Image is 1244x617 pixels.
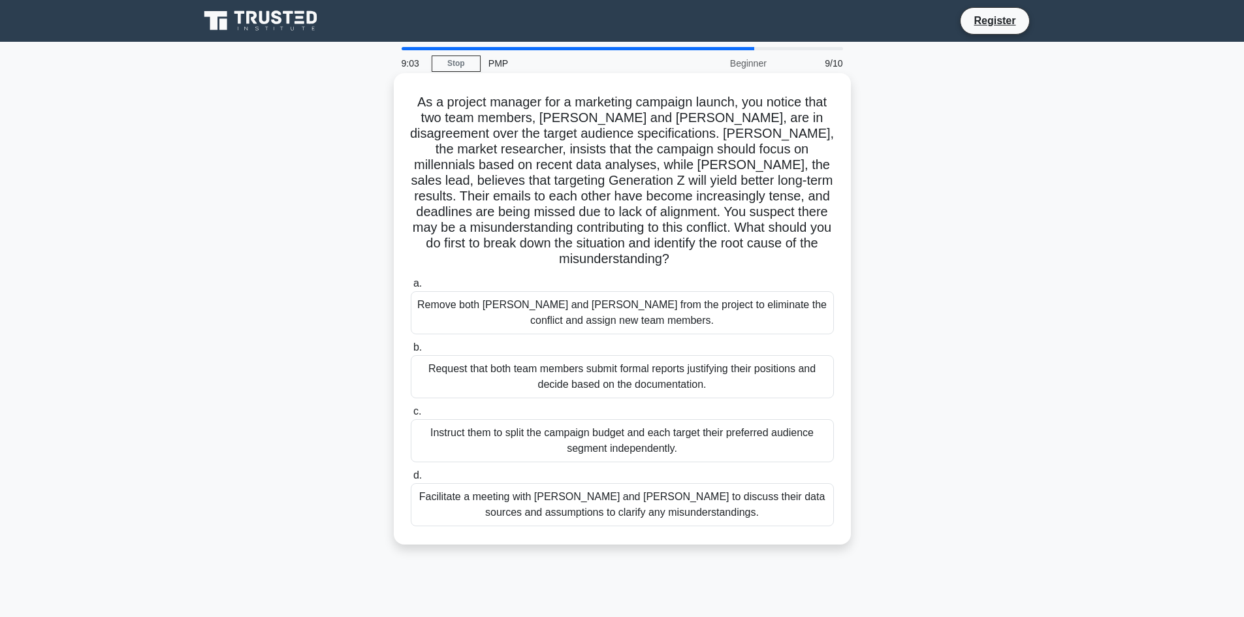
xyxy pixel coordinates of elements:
[413,469,422,481] span: d.
[394,50,432,76] div: 9:03
[432,55,481,72] a: Stop
[481,50,660,76] div: PMP
[411,419,834,462] div: Instruct them to split the campaign budget and each target their preferred audience segment indep...
[413,277,422,289] span: a.
[413,405,421,417] span: c.
[411,355,834,398] div: Request that both team members submit formal reports justifying their positions and decide based ...
[966,12,1023,29] a: Register
[413,341,422,353] span: b.
[660,50,774,76] div: Beginner
[411,291,834,334] div: Remove both [PERSON_NAME] and [PERSON_NAME] from the project to eliminate the conflict and assign...
[411,483,834,526] div: Facilitate a meeting with [PERSON_NAME] and [PERSON_NAME] to discuss their data sources and assum...
[409,94,835,268] h5: As a project manager for a marketing campaign launch, you notice that two team members, [PERSON_N...
[774,50,851,76] div: 9/10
